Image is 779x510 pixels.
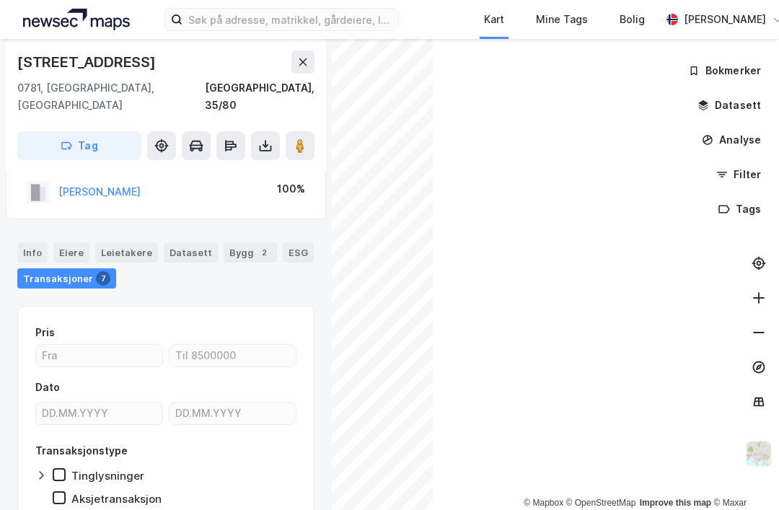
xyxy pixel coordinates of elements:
[35,442,128,460] div: Transaksjonstype
[706,195,773,224] button: Tags
[53,242,89,263] div: Eiere
[23,9,130,30] img: logo.a4113a55bc3d86da70a041830d287a7e.svg
[277,180,305,198] div: 100%
[707,441,779,510] div: Kontrollprogram for chat
[35,324,55,341] div: Pris
[704,160,773,189] button: Filter
[684,11,766,28] div: [PERSON_NAME]
[164,242,218,263] div: Datasett
[707,441,779,510] iframe: Chat Widget
[524,498,563,508] a: Mapbox
[17,268,116,289] div: Transaksjoner
[676,56,773,85] button: Bokmerker
[95,242,158,263] div: Leietakere
[536,11,588,28] div: Mine Tags
[17,131,141,160] button: Tag
[620,11,645,28] div: Bolig
[690,126,773,154] button: Analyse
[224,242,277,263] div: Bygg
[484,11,504,28] div: Kart
[745,440,773,467] img: Z
[283,242,314,263] div: ESG
[182,9,398,30] input: Søk på adresse, matrikkel, gårdeiere, leietakere eller personer
[96,271,110,286] div: 7
[35,379,60,396] div: Dato
[640,498,711,508] a: Improve this map
[36,345,162,366] input: Fra
[17,242,48,263] div: Info
[36,403,162,424] input: DD.MM.YYYY
[17,79,205,114] div: 0781, [GEOGRAPHIC_DATA], [GEOGRAPHIC_DATA]
[566,498,636,508] a: OpenStreetMap
[71,469,144,483] div: Tinglysninger
[685,91,773,120] button: Datasett
[257,245,271,260] div: 2
[170,403,296,424] input: DD.MM.YYYY
[170,345,296,366] input: Til 8500000
[17,50,159,74] div: [STREET_ADDRESS]
[71,492,162,506] div: Aksjetransaksjon
[205,79,314,114] div: [GEOGRAPHIC_DATA], 35/80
